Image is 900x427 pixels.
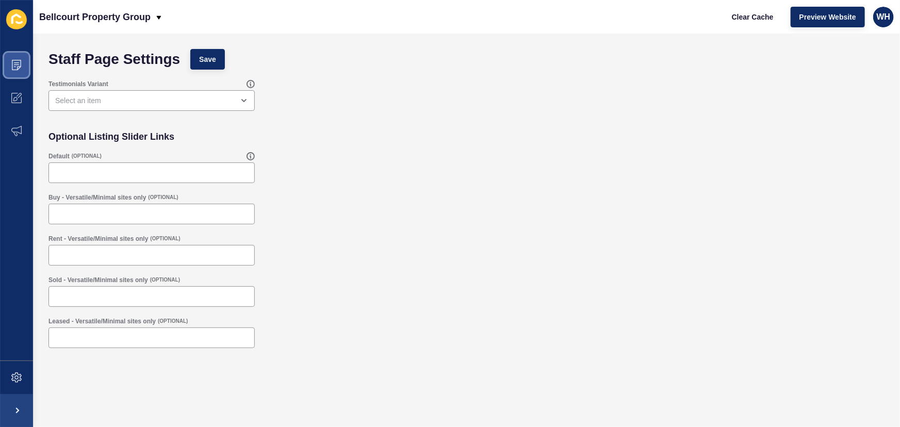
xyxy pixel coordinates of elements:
span: Preview Website [799,12,856,22]
span: Clear Cache [732,12,774,22]
span: Save [199,54,216,64]
label: Leased - Versatile/Minimal sites only [48,317,156,325]
p: Bellcourt Property Group [39,4,151,30]
span: (OPTIONAL) [72,153,102,160]
label: Rent - Versatile/Minimal sites only [48,235,148,243]
span: WH [877,12,891,22]
span: (OPTIONAL) [150,276,180,284]
label: Sold - Versatile/Minimal sites only [48,276,148,284]
label: Testimonials Variant [48,80,108,88]
button: Preview Website [791,7,865,27]
span: (OPTIONAL) [158,318,188,325]
span: (OPTIONAL) [150,235,180,242]
button: Save [190,49,225,70]
h2: Optional Listing Slider Links [48,132,174,142]
span: (OPTIONAL) [148,194,178,201]
button: Clear Cache [723,7,782,27]
label: Buy - Versatile/Minimal sites only [48,193,146,202]
div: open menu [48,90,255,111]
h1: Staff Page Settings [48,54,180,64]
label: Default [48,152,70,160]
